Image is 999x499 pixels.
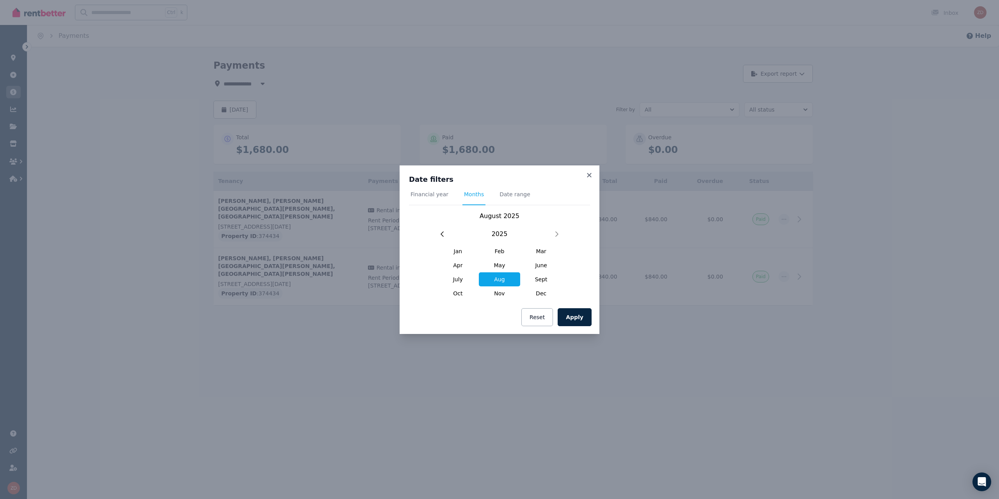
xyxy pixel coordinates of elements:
span: Nov [479,286,521,300]
span: Mar [520,244,562,258]
span: Jan [437,244,479,258]
h3: Date filters [409,175,590,184]
span: 2025 [492,229,508,239]
span: May [479,258,521,272]
nav: Tabs [409,190,590,205]
span: Aug [479,272,521,286]
button: Apply [558,308,592,326]
span: Months [464,190,484,198]
span: July [437,272,479,286]
span: Apr [437,258,479,272]
span: Feb [479,244,521,258]
span: Date range [499,190,530,198]
button: Reset [521,308,553,326]
span: August 2025 [480,212,519,220]
span: Oct [437,286,479,300]
div: Open Intercom Messenger [972,472,991,491]
span: Financial year [411,190,448,198]
span: Dec [520,286,562,300]
span: June [520,258,562,272]
span: Sept [520,272,562,286]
